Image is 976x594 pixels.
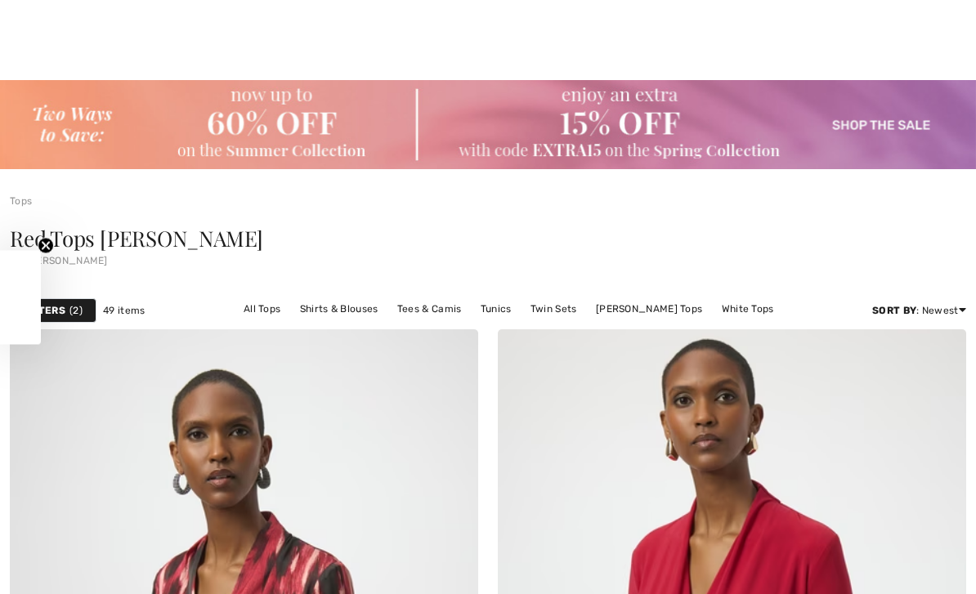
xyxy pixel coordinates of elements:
a: Shirts & Blouses [292,298,387,319]
strong: Sort By [872,305,916,316]
a: White Tops [714,298,782,319]
a: Twin Sets [522,298,585,319]
span: 49 items [103,303,145,318]
a: Tees & Camis [389,298,470,319]
a: Tops [10,195,32,207]
span: 2 [69,303,83,318]
div: by [PERSON_NAME] [10,256,966,266]
a: Tunics [472,298,520,319]
a: [PERSON_NAME] Tops [588,298,710,319]
a: [PERSON_NAME] Tops [482,319,605,341]
a: All Tops [235,298,289,319]
span: Red Tops [PERSON_NAME] [10,224,263,252]
button: Close teaser [38,237,54,253]
strong: Filters [24,303,65,318]
a: Black Tops [412,319,480,341]
div: : Newest [872,303,966,318]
